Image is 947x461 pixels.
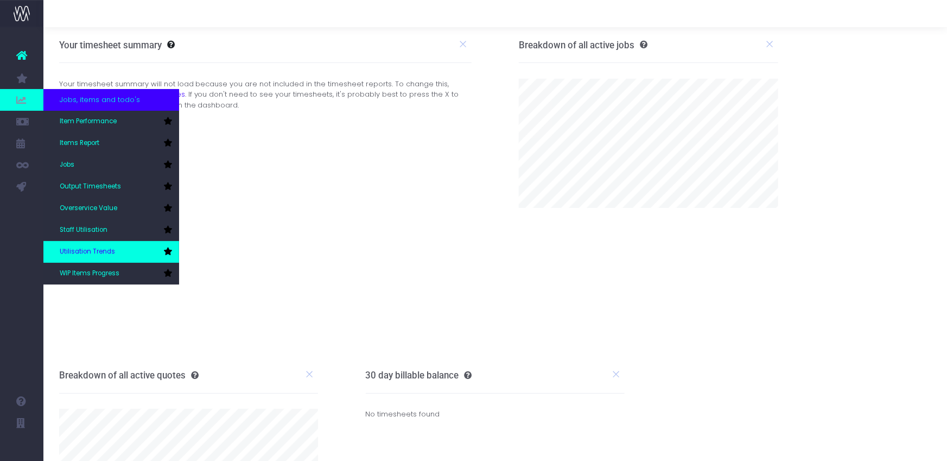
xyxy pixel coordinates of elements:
h3: Your timesheet summary [59,40,162,50]
h3: Breakdown of all active jobs [519,40,647,50]
h3: Breakdown of all active quotes [59,370,199,381]
span: WIP Items Progress [60,269,119,279]
a: Staff Utilisation [43,219,179,241]
span: Jobs [60,160,74,170]
a: Utilisation Trends [43,241,179,263]
span: Output Timesheets [60,182,121,192]
a: Items Report [43,132,179,154]
span: Items Report [60,138,99,148]
h3: 30 day billable balance [366,370,472,381]
img: images/default_profile_image.png [14,439,30,456]
a: Item Performance [43,111,179,132]
span: Jobs, items and todo's [60,94,140,105]
div: No timesheets found [366,394,625,435]
a: Overservice Value [43,198,179,219]
span: Item Performance [60,117,117,127]
span: Overservice Value [60,204,117,213]
a: Jobs [43,154,179,176]
a: WIP Items Progress [43,263,179,285]
div: Your timesheet summary will not load because you are not included in the timesheet reports. To ch... [51,79,480,111]
span: Utilisation Trends [60,247,115,257]
a: Output Timesheets [43,176,179,198]
span: Staff Utilisation [60,225,107,235]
